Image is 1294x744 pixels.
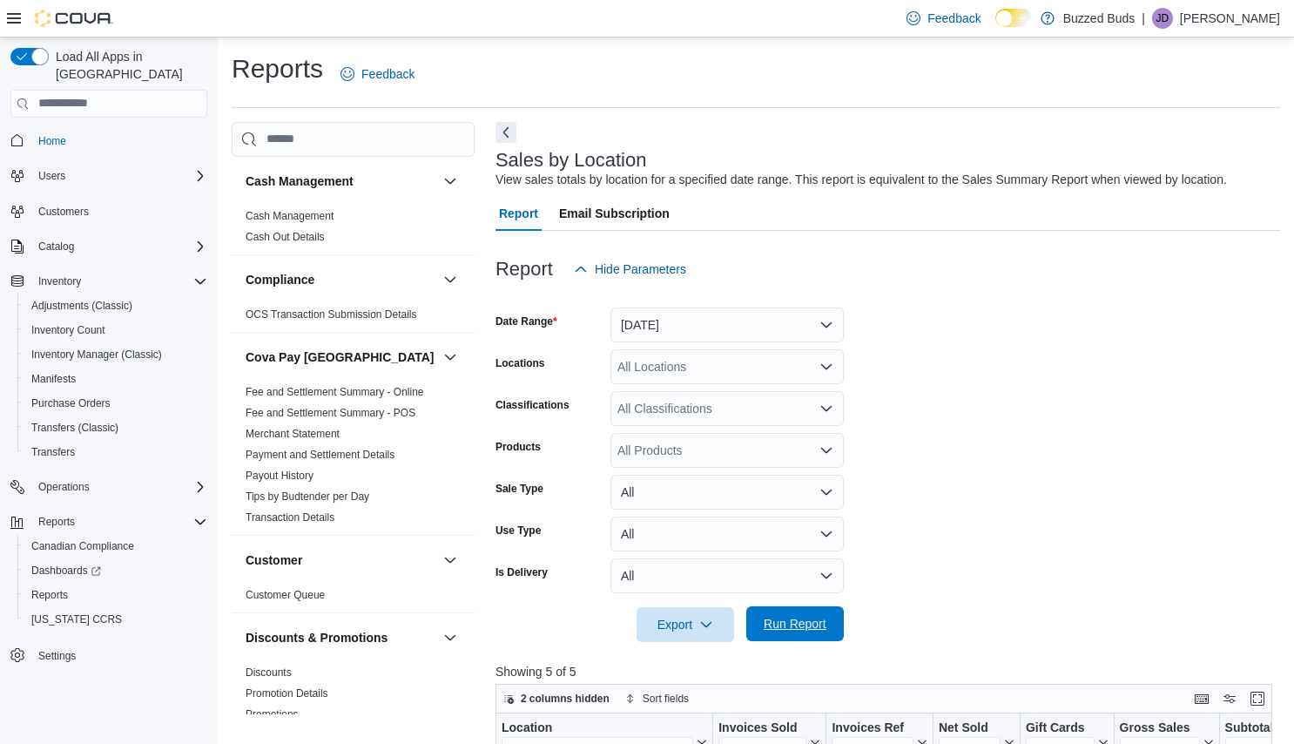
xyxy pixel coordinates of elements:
button: Customer [246,551,436,569]
div: Discounts & Promotions [232,662,475,732]
button: Export [637,607,734,642]
button: Open list of options [819,443,833,457]
a: Discounts [246,666,292,679]
a: Home [31,131,73,152]
a: Customers [31,201,96,222]
span: JD [1156,8,1169,29]
a: Feedback [334,57,421,91]
button: Users [3,164,214,188]
button: Catalog [3,234,214,259]
a: Cash Out Details [246,231,325,243]
span: [US_STATE] CCRS [31,612,122,626]
span: Inventory [31,271,207,292]
h3: Sales by Location [495,150,647,171]
span: Transfers (Classic) [24,417,207,438]
div: Gross Sales [1119,720,1199,736]
span: Inventory Count [31,323,105,337]
button: Settings [3,642,214,667]
button: [US_STATE] CCRS [17,607,214,632]
span: Reports [24,585,207,605]
span: Settings [31,644,207,666]
button: [DATE] [610,308,844,342]
button: Catalog [31,236,81,257]
a: Payment and Settlement Details [246,449,394,461]
span: Transfers [24,442,207,463]
span: Hide Parameters [595,260,686,278]
a: Transfers [24,442,82,463]
span: Cash Management [246,209,334,223]
a: Purchase Orders [24,393,118,414]
a: Feedback [900,1,987,36]
button: Compliance [440,269,461,290]
a: [US_STATE] CCRS [24,609,129,630]
h3: Discounts & Promotions [246,629,388,646]
span: Operations [31,477,207,497]
a: Settings [31,646,83,666]
div: Gift Cards [1026,720,1095,736]
span: Sort fields [643,692,689,706]
button: Keyboard shortcuts [1191,688,1212,709]
span: Tips by Budtender per Day [246,490,369,504]
span: Inventory Manager (Classic) [24,344,207,365]
button: Inventory Manager (Classic) [17,342,214,367]
span: Dashboards [24,560,207,581]
button: Customers [3,199,214,224]
span: Run Report [764,615,826,632]
span: Customer Queue [246,588,325,602]
span: Home [31,130,207,152]
a: Promotion Details [246,687,328,700]
span: Load All Apps in [GEOGRAPHIC_DATA] [49,48,207,83]
label: Classifications [495,398,569,412]
span: Transaction Details [246,511,334,524]
a: Adjustments (Classic) [24,295,139,316]
span: Purchase Orders [24,393,207,414]
button: Cova Pay [GEOGRAPHIC_DATA] [440,347,461,368]
span: Fee and Settlement Summary - Online [246,385,424,399]
h1: Reports [232,51,323,86]
span: Operations [38,480,90,494]
label: Products [495,440,541,454]
button: Transfers (Classic) [17,416,214,440]
h3: Cova Pay [GEOGRAPHIC_DATA] [246,348,435,366]
span: Transfers (Classic) [31,421,118,435]
p: [PERSON_NAME] [1180,8,1280,29]
input: Dark Mode [995,9,1032,27]
button: Purchase Orders [17,391,214,416]
a: Reports [24,585,75,605]
button: 2 columns hidden [496,688,617,709]
span: Export [647,607,724,642]
a: Customer Queue [246,589,325,601]
span: Users [31,166,207,186]
button: Next [495,122,516,143]
span: Promotions [246,707,299,721]
span: Reports [31,511,207,532]
a: Inventory Count [24,320,112,341]
span: Report [499,196,538,231]
div: Cash Management [232,206,475,254]
span: Catalog [31,236,207,257]
button: Reports [3,510,214,534]
span: Catalog [38,240,74,254]
p: Showing 5 of 5 [495,663,1280,680]
button: Manifests [17,367,214,391]
button: Discounts & Promotions [246,629,436,646]
button: Customer [440,550,461,571]
a: Cash Management [246,210,334,222]
span: Manifests [31,372,76,386]
button: All [610,475,844,510]
span: 2 columns hidden [521,692,610,706]
a: OCS Transaction Submission Details [246,308,417,321]
div: Jack Davidson [1152,8,1173,29]
label: Sale Type [495,482,543,496]
div: Customer [232,585,475,612]
span: Reports [38,515,75,529]
span: Merchant Statement [246,427,340,441]
span: Transfers [31,445,75,459]
div: Cova Pay [GEOGRAPHIC_DATA] [232,382,475,535]
button: Users [31,166,72,186]
button: Run Report [746,606,844,641]
span: Cash Out Details [246,230,325,244]
span: Purchase Orders [31,396,111,410]
button: Inventory Count [17,318,214,342]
